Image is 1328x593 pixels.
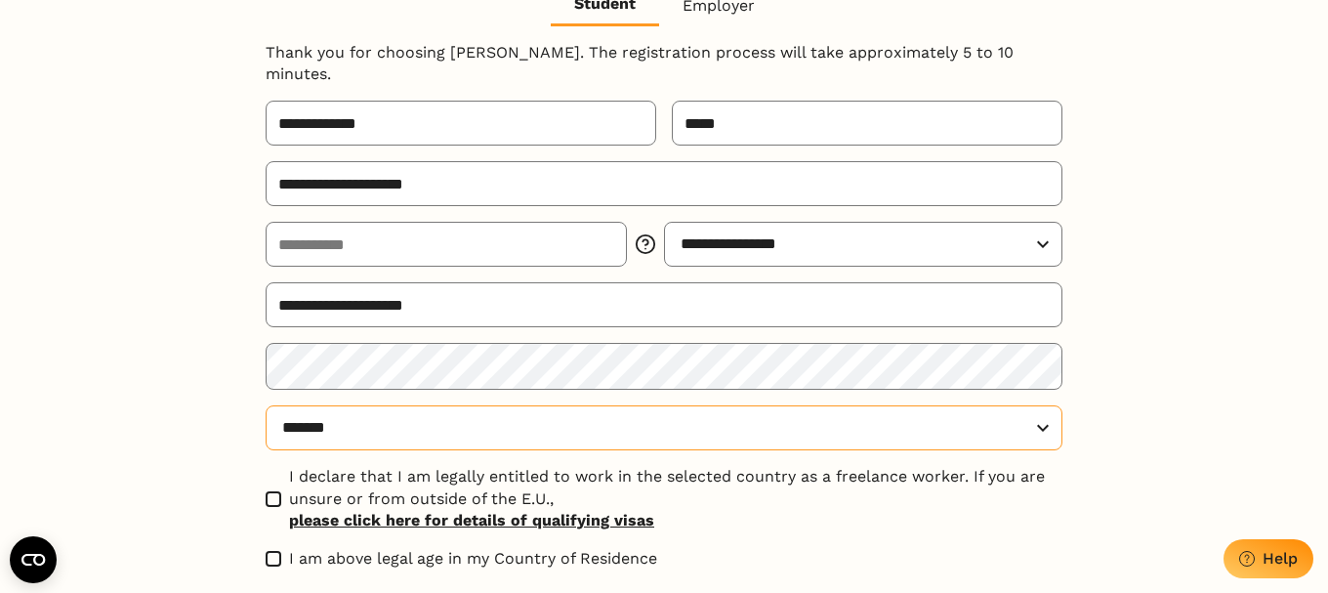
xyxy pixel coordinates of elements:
[289,510,1062,531] a: please click here for details of qualifying visas
[1224,539,1313,578] button: Help
[266,42,1062,86] p: Thank you for choosing [PERSON_NAME]. The registration process will take approximately 5 to 10 mi...
[10,536,57,583] button: Open CMP widget
[289,466,1062,531] span: I declare that I am legally entitled to work in the selected country as a freelance worker. If yo...
[1263,549,1298,568] div: Help
[289,548,657,570] span: I am above legal age in my Country of Residence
